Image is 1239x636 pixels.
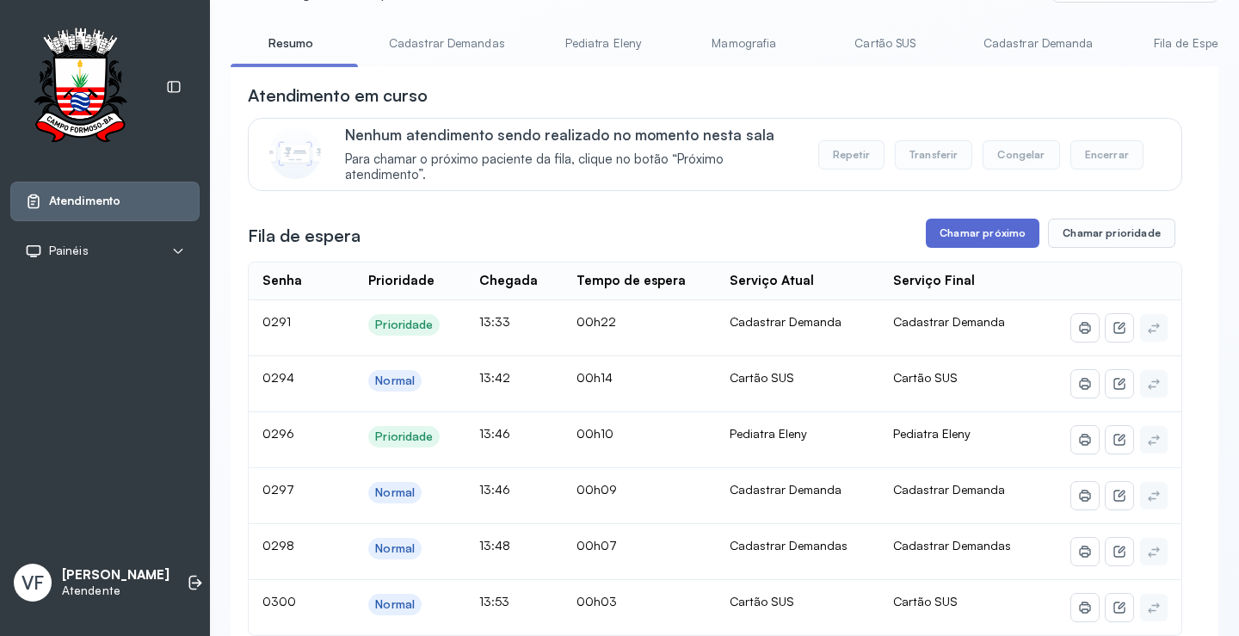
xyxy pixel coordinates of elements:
[576,273,686,289] div: Tempo de espera
[825,29,946,58] a: Cartão SUS
[730,314,866,330] div: Cadastrar Demanda
[576,426,613,441] span: 00h10
[231,29,351,58] a: Resumo
[479,273,538,289] div: Chegada
[576,314,616,329] span: 00h22
[262,426,294,441] span: 0296
[543,29,663,58] a: Pediatra Eleny
[262,273,302,289] div: Senha
[895,140,973,170] button: Transferir
[248,83,428,108] h3: Atendimento em curso
[49,244,89,258] span: Painéis
[375,597,415,612] div: Normal
[375,541,415,556] div: Normal
[18,28,142,147] img: Logotipo do estabelecimento
[983,140,1059,170] button: Congelar
[248,224,361,248] h3: Fila de espera
[893,314,1005,329] span: Cadastrar Demanda
[262,538,294,553] span: 0298
[926,219,1039,248] button: Chamar próximo
[576,370,613,385] span: 00h14
[479,370,510,385] span: 13:42
[966,29,1111,58] a: Cadastrar Demanda
[372,29,522,58] a: Cadastrar Demandas
[262,594,296,608] span: 0300
[479,482,510,497] span: 13:46
[345,151,800,184] span: Para chamar o próximo paciente da fila, clique no botão “Próximo atendimento”.
[262,370,294,385] span: 0294
[1070,140,1143,170] button: Encerrar
[893,370,958,385] span: Cartão SUS
[368,273,435,289] div: Prioridade
[730,594,866,609] div: Cartão SUS
[893,482,1005,497] span: Cadastrar Demanda
[262,314,291,329] span: 0291
[576,594,617,608] span: 00h03
[893,594,958,608] span: Cartão SUS
[49,194,120,208] span: Atendimento
[479,538,510,553] span: 13:48
[375,318,433,332] div: Prioridade
[893,426,971,441] span: Pediatra Eleny
[479,426,510,441] span: 13:46
[375,485,415,500] div: Normal
[375,429,433,444] div: Prioridade
[375,374,415,388] div: Normal
[730,426,866,441] div: Pediatra Eleny
[818,140,885,170] button: Repetir
[730,370,866,386] div: Cartão SUS
[893,538,1011,553] span: Cadastrar Demandas
[576,482,617,497] span: 00h09
[25,193,185,210] a: Atendimento
[893,273,975,289] div: Serviço Final
[1048,219,1175,248] button: Chamar prioridade
[684,29,804,58] a: Mamografia
[730,482,866,497] div: Cadastrar Demanda
[62,567,170,584] p: [PERSON_NAME]
[576,538,617,553] span: 00h07
[730,273,814,289] div: Serviço Atual
[479,314,510,329] span: 13:33
[62,584,170,598] p: Atendente
[262,482,294,497] span: 0297
[730,538,866,553] div: Cadastrar Demandas
[345,126,800,144] p: Nenhum atendimento sendo realizado no momento nesta sala
[479,594,509,608] span: 13:53
[269,127,321,179] img: Imagem de CalloutCard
